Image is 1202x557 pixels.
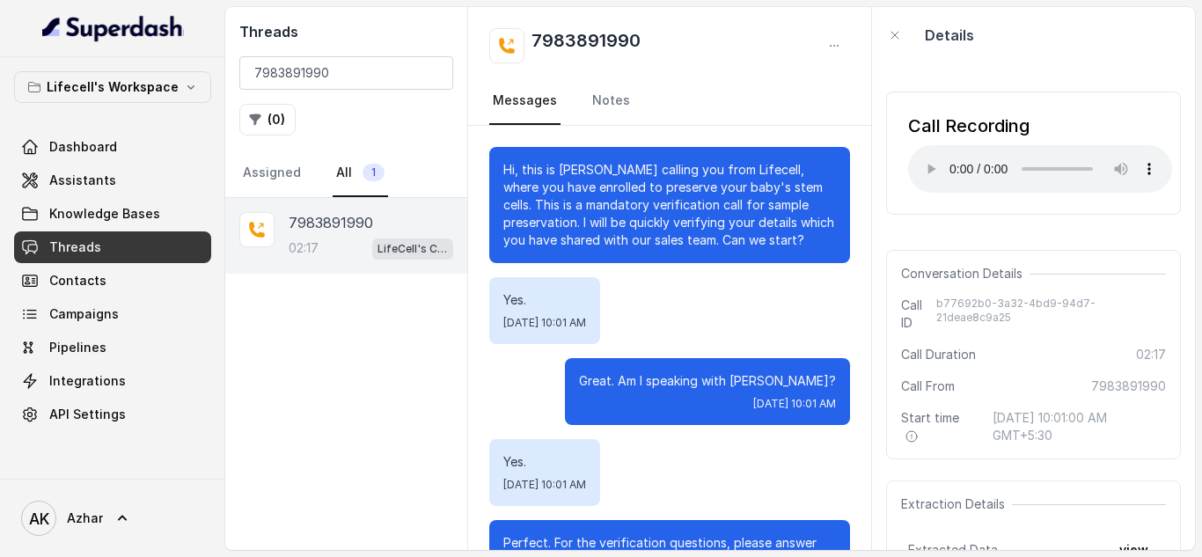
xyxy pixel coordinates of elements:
[289,239,319,257] p: 02:17
[993,409,1166,444] span: [DATE] 10:01:00 AM GMT+5:30
[753,397,836,411] span: [DATE] 10:01 AM
[579,372,836,390] p: Great. Am I speaking with [PERSON_NAME]?
[333,150,388,197] a: All1
[14,494,211,543] a: Azhar
[49,406,126,423] span: API Settings
[47,77,179,98] p: Lifecell's Workspace
[239,21,453,42] h2: Threads
[49,205,160,223] span: Knowledge Bases
[289,212,373,233] p: 7983891990
[1136,346,1166,363] span: 02:17
[531,28,641,63] h2: 7983891990
[49,172,116,189] span: Assistants
[239,104,296,136] button: (0)
[489,77,850,125] nav: Tabs
[239,56,453,90] input: Search by Call ID or Phone Number
[936,297,1166,332] span: b77692b0-3a32-4bd9-94d7-21deae8c9a25
[503,478,586,492] span: [DATE] 10:01 AM
[14,365,211,397] a: Integrations
[49,339,106,356] span: Pipelines
[589,77,634,125] a: Notes
[14,298,211,330] a: Campaigns
[901,346,976,363] span: Call Duration
[908,114,1172,138] div: Call Recording
[503,316,586,330] span: [DATE] 10:01 AM
[49,238,101,256] span: Threads
[14,165,211,196] a: Assistants
[503,161,836,249] p: Hi, this is [PERSON_NAME] calling you from Lifecell, where you have enrolled to preserve your bab...
[239,150,304,197] a: Assigned
[901,265,1030,282] span: Conversation Details
[925,25,974,46] p: Details
[239,150,453,197] nav: Tabs
[377,240,448,258] p: LifeCell's Call Assistant
[908,145,1172,193] audio: Your browser does not support the audio element.
[49,305,119,323] span: Campaigns
[503,291,586,309] p: Yes.
[363,164,385,181] span: 1
[901,297,936,332] span: Call ID
[29,509,49,528] text: AK
[14,131,211,163] a: Dashboard
[14,332,211,363] a: Pipelines
[901,377,955,395] span: Call From
[489,77,561,125] a: Messages
[14,265,211,297] a: Contacts
[14,231,211,263] a: Threads
[14,71,211,103] button: Lifecell's Workspace
[1091,377,1166,395] span: 7983891990
[67,509,103,527] span: Azhar
[901,409,978,444] span: Start time
[42,14,184,42] img: light.svg
[49,372,126,390] span: Integrations
[49,138,117,156] span: Dashboard
[49,272,106,289] span: Contacts
[14,198,211,230] a: Knowledge Bases
[901,495,1012,513] span: Extraction Details
[503,453,586,471] p: Yes.
[14,399,211,430] a: API Settings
